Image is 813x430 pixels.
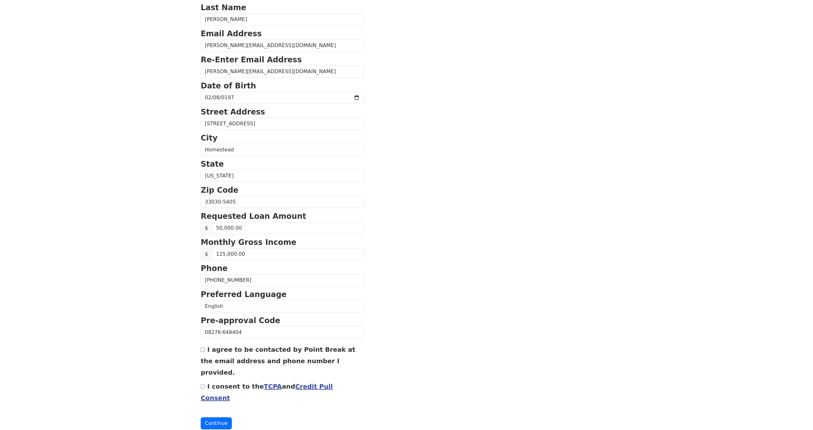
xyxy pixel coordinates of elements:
[201,383,333,402] label: I consent to the and
[201,326,364,338] input: Pre-approval Code
[201,264,228,273] strong: Phone
[201,160,224,169] strong: State
[201,13,364,25] input: Last Name
[201,81,256,90] strong: Date of Birth
[201,248,212,260] span: $
[201,55,302,64] strong: Re-Enter Email Address
[201,3,246,12] strong: Last Name
[201,107,265,116] strong: Street Address
[201,417,232,429] button: Continue
[201,66,364,78] input: Re-Enter Email Address
[201,290,286,299] strong: Preferred Language
[201,144,364,156] input: City
[201,39,364,52] input: Email Address
[201,118,364,130] input: Street Address
[201,346,355,376] label: I agree to be contacted by Point Break at the email address and phone number I provided.
[264,383,282,390] a: TCPA
[212,248,364,260] input: Monthly Gross Income
[201,186,239,195] strong: Zip Code
[201,212,306,221] strong: Requested Loan Amount
[201,29,262,38] strong: Email Address
[201,316,280,325] strong: Pre-approval Code
[212,222,364,234] input: Requested Loan Amount
[201,274,364,286] input: Phone
[201,237,364,248] p: Monthly Gross Income
[201,134,218,142] strong: City
[201,196,364,208] input: Zip Code
[201,222,212,234] span: $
